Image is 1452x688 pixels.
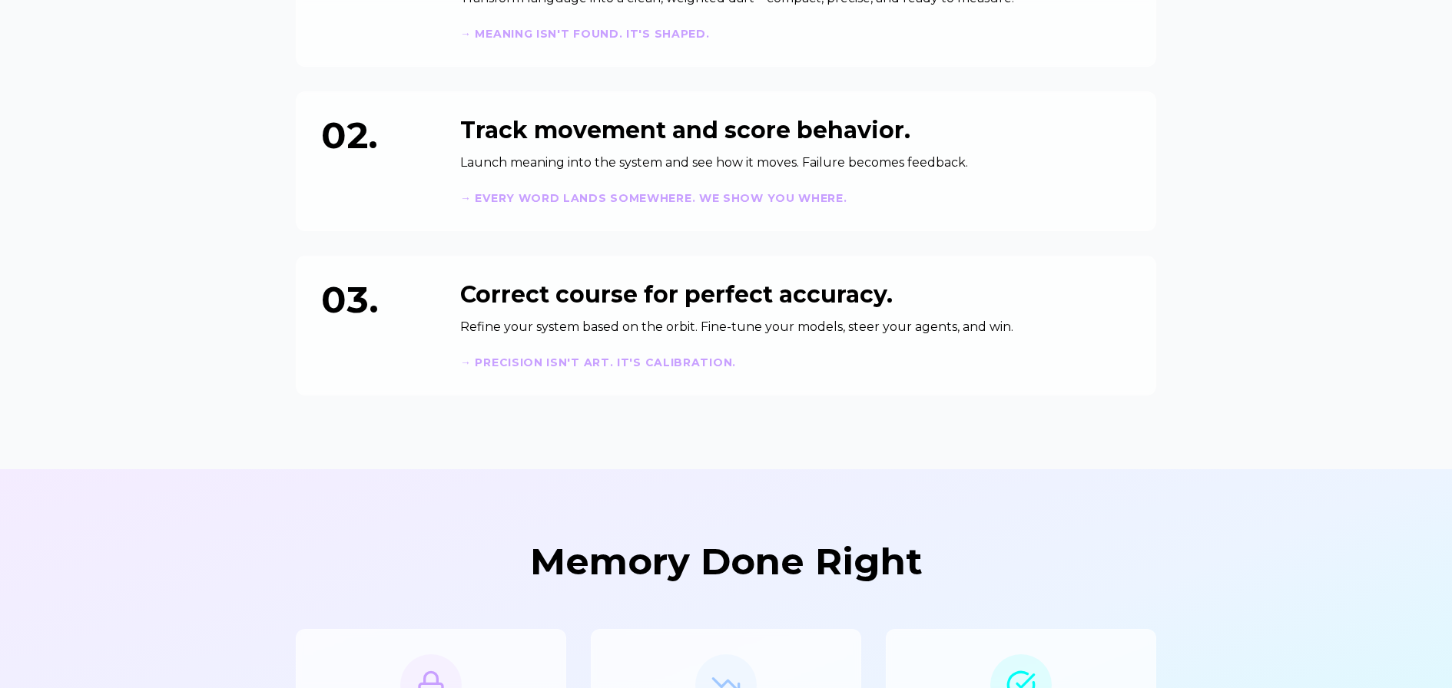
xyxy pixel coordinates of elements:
[321,117,436,154] div: 02.
[460,27,710,41] strong: → Meaning isn't found. It's shaped.
[460,154,1131,172] p: Launch meaning into the system and see how it moves. Failure becomes feedback.
[460,117,1131,144] h3: Track movement and score behavior.
[460,281,1131,309] h3: Correct course for perfect accuracy.
[460,191,847,205] strong: → Every word lands somewhere. We show you where.
[460,356,736,369] strong: → Precision isn't art. It's calibration.
[296,543,1156,580] h2: Memory Done Right
[460,318,1131,336] p: Refine your system based on the orbit. Fine-tune your models, steer your agents, and win.
[321,281,436,318] div: 03.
